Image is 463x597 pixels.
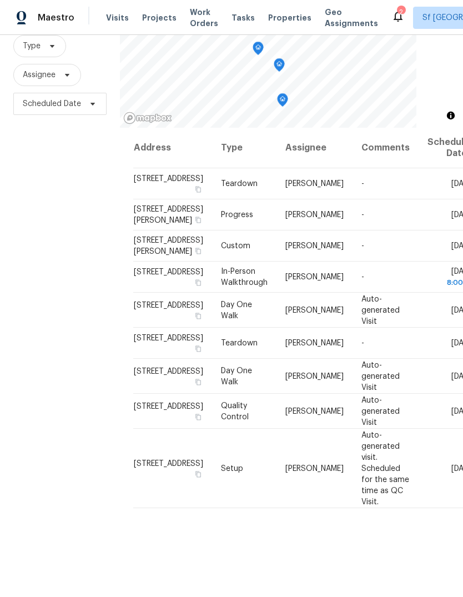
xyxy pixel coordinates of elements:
[285,242,344,250] span: [PERSON_NAME]
[134,334,203,342] span: [STREET_ADDRESS]
[221,464,243,472] span: Setup
[285,372,344,380] span: [PERSON_NAME]
[221,242,250,250] span: Custom
[361,361,400,391] span: Auto-generated Visit
[134,268,203,276] span: [STREET_ADDRESS]
[285,464,344,472] span: [PERSON_NAME]
[361,396,400,426] span: Auto-generated Visit
[361,339,364,347] span: -
[134,175,203,183] span: [STREET_ADDRESS]
[106,12,129,23] span: Visits
[193,215,203,225] button: Copy Address
[285,211,344,219] span: [PERSON_NAME]
[221,339,258,347] span: Teardown
[276,128,353,168] th: Assignee
[361,431,409,505] span: Auto-generated visit. Scheduled for the same time as QC Visit.
[193,278,203,288] button: Copy Address
[123,112,172,124] a: Mapbox homepage
[190,7,218,29] span: Work Orders
[193,310,203,320] button: Copy Address
[193,469,203,479] button: Copy Address
[193,184,203,194] button: Copy Address
[285,407,344,415] span: [PERSON_NAME]
[353,128,419,168] th: Comments
[193,377,203,387] button: Copy Address
[361,295,400,325] span: Auto-generated Visit
[285,339,344,347] span: [PERSON_NAME]
[277,93,288,111] div: Map marker
[231,14,255,22] span: Tasks
[23,69,56,81] span: Assignee
[444,109,457,122] button: Toggle attribution
[212,128,276,168] th: Type
[193,344,203,354] button: Copy Address
[361,273,364,281] span: -
[447,109,454,122] span: Toggle attribution
[221,402,249,420] span: Quality Control
[361,180,364,188] span: -
[193,412,203,422] button: Copy Address
[134,205,203,224] span: [STREET_ADDRESS][PERSON_NAME]
[133,128,212,168] th: Address
[193,246,203,256] button: Copy Address
[325,7,378,29] span: Geo Assignments
[268,12,311,23] span: Properties
[253,42,264,59] div: Map marker
[221,180,258,188] span: Teardown
[285,306,344,314] span: [PERSON_NAME]
[274,58,285,76] div: Map marker
[134,402,203,410] span: [STREET_ADDRESS]
[361,211,364,219] span: -
[134,237,203,255] span: [STREET_ADDRESS][PERSON_NAME]
[134,301,203,309] span: [STREET_ADDRESS]
[38,12,74,23] span: Maestro
[397,7,405,18] div: 2
[134,459,203,467] span: [STREET_ADDRESS]
[285,180,344,188] span: [PERSON_NAME]
[221,268,268,287] span: In-Person Walkthrough
[23,98,81,109] span: Scheduled Date
[221,211,253,219] span: Progress
[361,242,364,250] span: -
[221,300,252,319] span: Day One Walk
[134,367,203,375] span: [STREET_ADDRESS]
[285,273,344,281] span: [PERSON_NAME]
[23,41,41,52] span: Type
[142,12,177,23] span: Projects
[221,367,252,385] span: Day One Walk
